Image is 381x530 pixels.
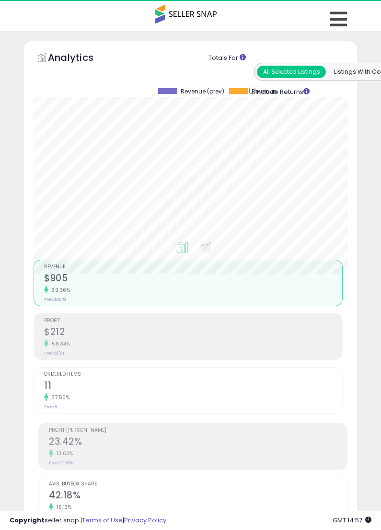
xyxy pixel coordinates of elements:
[333,516,371,525] span: 2025-10-10 14:57 GMT
[44,318,342,323] span: Profit
[48,51,112,67] h5: Analytics
[82,516,123,525] a: Terms of Use
[44,297,66,302] small: Prev: $649
[49,460,73,466] small: Prev: 20.61%
[44,273,342,286] h2: $905
[48,394,69,401] small: 37.50%
[49,482,347,487] span: Avg. Buybox Share
[181,88,224,95] span: Revenue (prev)
[44,380,342,393] h2: 11
[44,372,342,377] span: Ordered Items
[48,287,70,294] small: 39.36%
[44,404,57,410] small: Prev: 8
[49,490,347,503] h2: 42.18%
[10,516,166,525] div: seller snap | |
[53,450,73,457] small: 13.63%
[48,340,70,347] small: 58.34%
[44,350,64,356] small: Prev: $134
[44,326,342,339] h2: $212
[252,88,277,95] span: Revenue
[124,516,166,525] a: Privacy Policy
[44,265,342,270] span: Revenue
[49,436,347,449] h2: 23.42%
[10,516,45,525] strong: Copyright
[49,428,347,433] span: Profit [PERSON_NAME]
